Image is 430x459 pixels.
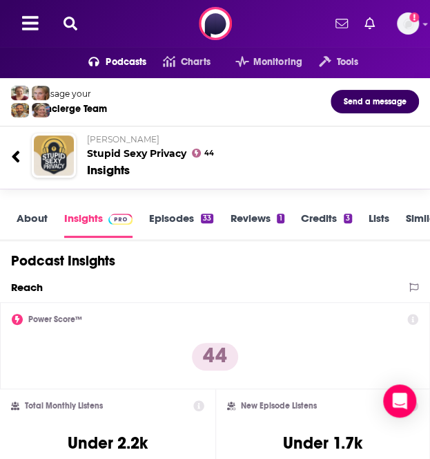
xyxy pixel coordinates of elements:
[181,53,211,72] span: Charts
[204,151,213,156] span: 44
[383,384,416,418] div: Open Intercom Messenger
[301,212,352,238] a: Credits3
[397,12,419,35] a: Logged in as BerkMarc
[32,103,50,118] img: Barbara Profile
[68,433,148,453] h3: Under 2.2k
[11,252,115,270] h1: Podcast Insights
[331,90,419,113] button: Send a message
[369,212,389,238] a: Lists
[11,103,29,118] img: Jon Profile
[87,162,130,178] div: Insights
[34,103,107,115] div: Concierge Team
[149,212,213,238] a: Episodes33
[219,51,302,73] button: open menu
[277,214,284,223] div: 1
[72,51,147,73] button: open menu
[302,51,358,73] button: open menu
[344,214,352,223] div: 3
[192,343,238,371] p: 44
[201,214,213,223] div: 33
[28,315,82,324] h2: Power Score™
[108,214,133,225] img: Podchaser Pro
[330,12,353,35] a: Show notifications dropdown
[336,53,358,72] span: Tools
[241,401,317,411] h2: New Episode Listens
[87,134,398,160] h2: Stupid Sexy Privacy
[34,88,107,99] div: Message your
[106,53,146,72] span: Podcasts
[64,212,133,238] a: InsightsPodchaser Pro
[359,12,380,35] a: Show notifications dropdown
[397,12,419,35] img: User Profile
[17,212,48,238] a: About
[283,433,362,453] h3: Under 1.7k
[11,281,43,294] h2: Reach
[11,86,29,100] img: Sydney Profile
[409,12,419,22] svg: Add a profile image
[253,53,302,72] span: Monitoring
[230,212,284,238] a: Reviews1
[87,134,159,144] span: [PERSON_NAME]
[199,7,232,40] img: Podchaser - Follow, Share and Rate Podcasts
[34,135,74,176] img: Stupid Sexy Privacy
[146,51,210,73] a: Charts
[25,401,103,411] h2: Total Monthly Listens
[32,86,50,100] img: Jules Profile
